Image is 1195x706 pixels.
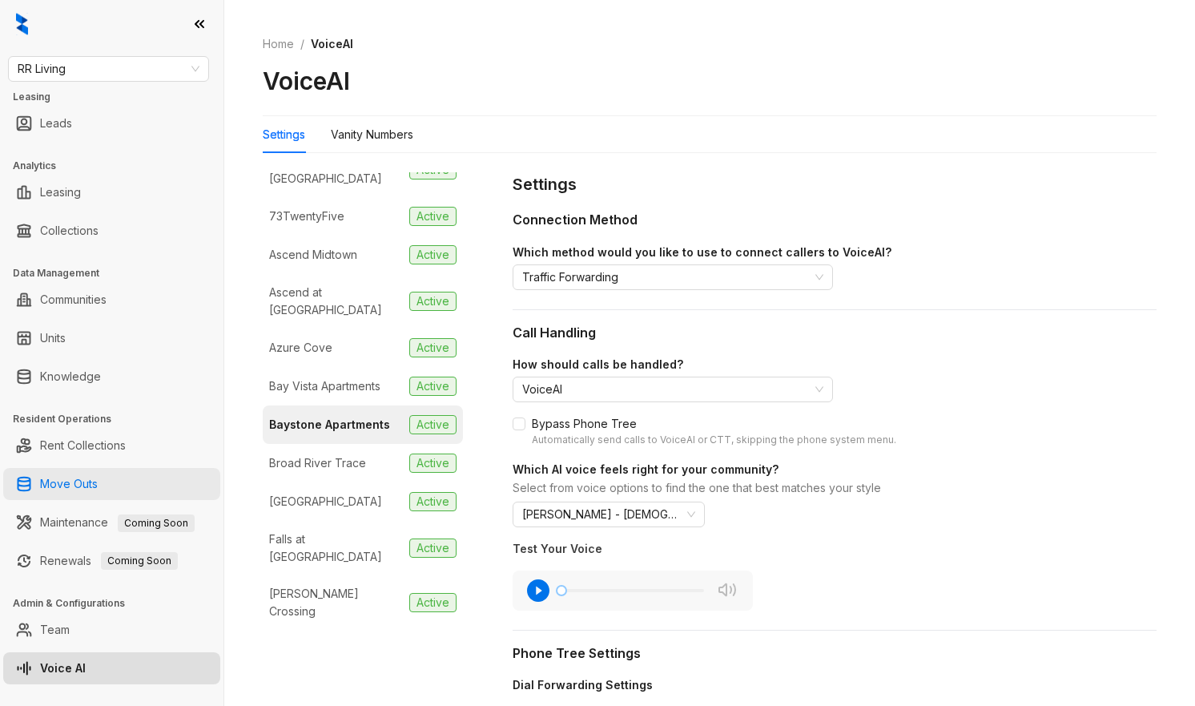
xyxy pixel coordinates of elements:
li: Renewals [3,545,220,577]
a: Units [40,322,66,354]
div: [GEOGRAPHIC_DATA] [269,493,382,510]
h2: VoiceAI [263,66,350,96]
span: Active [409,593,457,612]
h3: Resident Operations [13,412,223,426]
a: Team [40,614,70,646]
li: Team [3,614,220,646]
a: RenewalsComing Soon [40,545,178,577]
div: Bay Vista Apartments [269,377,380,395]
span: Active [409,338,457,357]
li: Leasing [3,176,220,208]
span: VoiceAI [522,377,823,401]
span: Coming Soon [101,552,178,570]
div: [PERSON_NAME] Crossing [269,585,403,620]
a: Leads [40,107,72,139]
span: Coming Soon [118,514,195,532]
a: Leasing [40,176,81,208]
h3: Data Management [13,266,223,280]
li: Collections [3,215,220,247]
li: Leads [3,107,220,139]
a: Knowledge [40,361,101,393]
span: Active [409,292,457,311]
div: Azure Cove [269,339,332,357]
h3: Analytics [13,159,223,173]
li: Communities [3,284,220,316]
a: Move Outs [40,468,98,500]
span: Active [409,377,457,396]
div: Connection Method [513,210,1157,230]
a: Rent Collections [40,430,126,462]
a: Collections [40,215,99,247]
h3: Leasing [13,90,223,104]
li: Move Outs [3,468,220,500]
li: Knowledge [3,361,220,393]
li: Units [3,322,220,354]
a: Home [260,35,297,53]
div: Vanity Numbers [331,126,413,143]
span: Active [409,492,457,511]
span: Traffic Forwarding [522,265,823,289]
div: Test Your Voice [513,540,833,558]
img: logo [16,13,28,35]
div: Automatically send calls to VoiceAI or CTT, skipping the phone system menu. [532,433,896,448]
span: Active [409,415,457,434]
li: / [300,35,304,53]
div: Settings [513,172,1157,197]
div: Select from voice options to find the one that best matches your style [513,480,1157,499]
div: Dial Forwarding Settings [513,676,993,694]
span: Active [409,539,457,558]
div: 73TwentyFive [269,208,344,225]
div: How should calls be handled? [513,356,1157,373]
div: Which AI voice feels right for your community? [513,461,1157,478]
span: Active [409,454,457,473]
span: RR Living [18,57,199,81]
li: Maintenance [3,506,220,539]
span: Natasha - American Female [522,502,695,526]
div: Phone Tree Settings [513,643,1157,664]
div: Call Handling [513,323,1157,343]
div: Ascend Midtown [269,246,357,264]
span: Active [409,245,457,264]
h3: Admin & Configurations [13,596,223,611]
div: Falls at [GEOGRAPHIC_DATA] [269,531,403,566]
span: VoiceAI [311,37,353,50]
div: Baystone Apartments [269,416,390,434]
div: Broad River Trace [269,454,366,472]
a: Voice AI [40,652,86,684]
span: Bypass Phone Tree [525,415,903,448]
span: Active [409,207,457,226]
a: Communities [40,284,107,316]
div: Settings [263,126,305,143]
li: Rent Collections [3,430,220,462]
li: Voice AI [3,652,220,684]
div: Which method would you like to use to connect callers to VoiceAI? [513,244,1157,261]
div: Ascend at [GEOGRAPHIC_DATA] [269,284,403,319]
